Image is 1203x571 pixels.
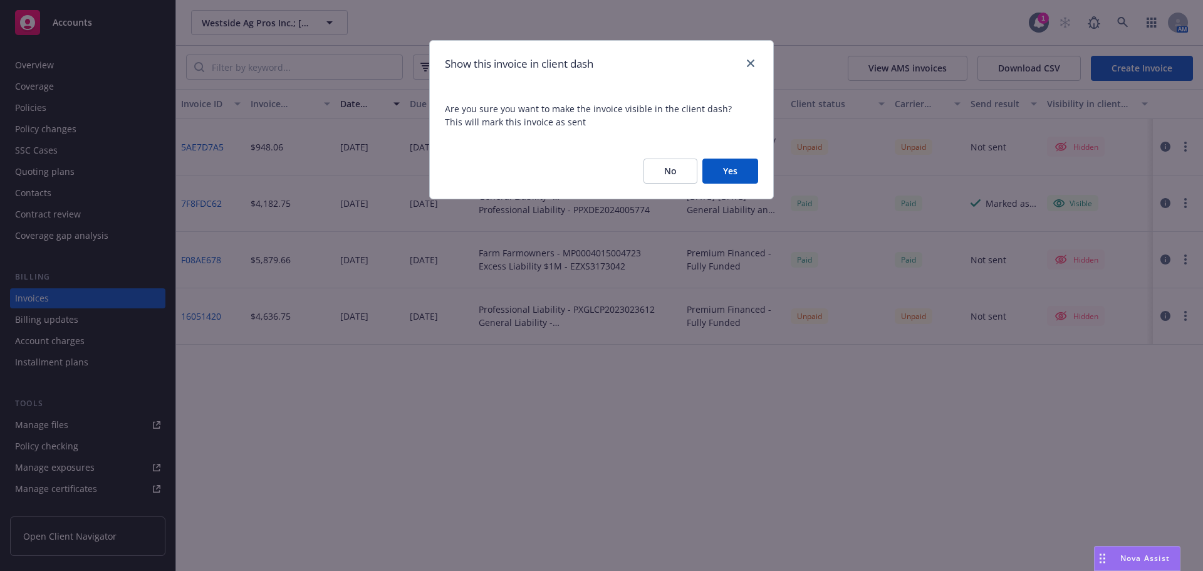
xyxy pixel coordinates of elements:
[702,159,758,184] button: Yes
[643,159,697,184] button: No
[445,115,758,128] span: This will mark this invoice as sent
[445,56,593,72] h1: Show this invoice in client dash
[743,56,758,71] a: close
[1095,547,1110,570] div: Drag to move
[445,102,758,115] span: Are you sure you want to make the invoice visible in the client dash?
[1094,546,1180,571] button: Nova Assist
[1120,553,1170,563] span: Nova Assist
